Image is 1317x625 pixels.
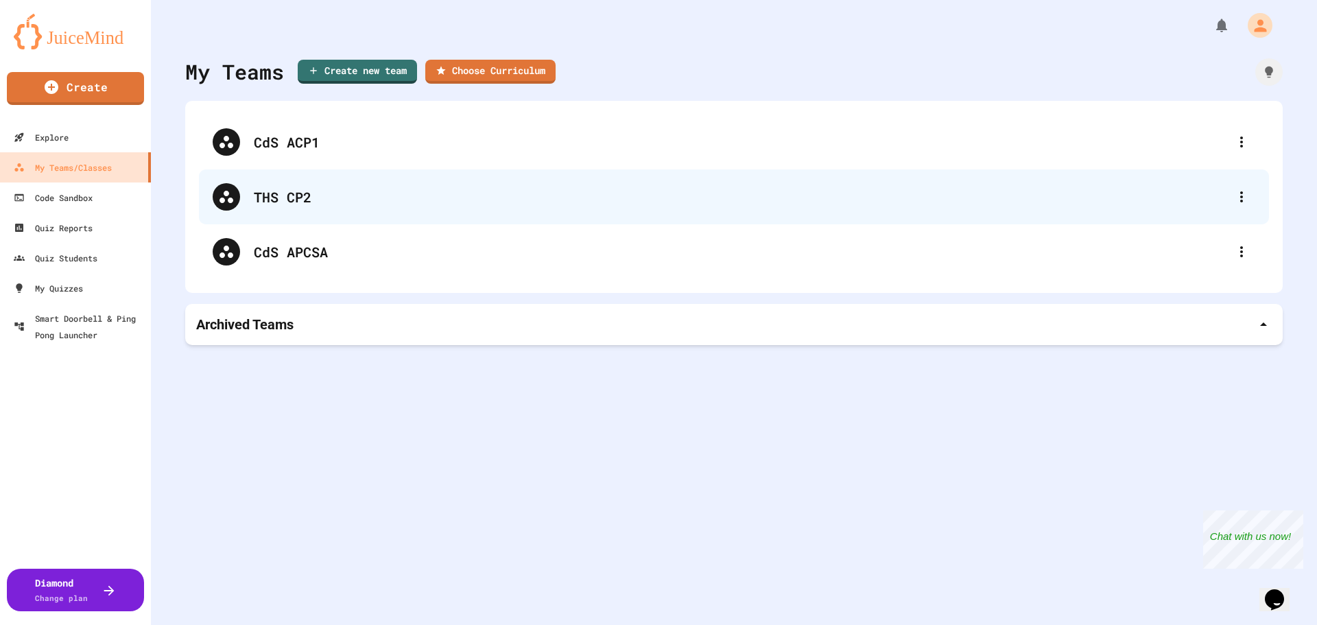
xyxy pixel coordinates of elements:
[14,250,97,266] div: Quiz Students
[199,224,1269,279] div: CdS APCSA
[298,60,417,84] a: Create new team
[14,14,137,49] img: logo-orange.svg
[7,72,144,105] a: Create
[35,576,88,604] div: Diamond
[199,115,1269,169] div: CdS ACP1
[14,310,145,343] div: Smart Doorbell & Ping Pong Launcher
[1255,58,1283,86] div: How it works
[1188,14,1233,37] div: My Notifications
[1203,510,1303,569] iframe: chat widget
[35,593,88,603] span: Change plan
[14,189,93,206] div: Code Sandbox
[14,129,69,145] div: Explore
[196,315,294,334] p: Archived Teams
[7,569,144,611] button: DiamondChange plan
[425,60,556,84] a: Choose Curriculum
[254,132,1228,152] div: CdS ACP1
[14,220,93,236] div: Quiz Reports
[254,187,1228,207] div: THS CP2
[254,241,1228,262] div: CdS APCSA
[14,159,112,176] div: My Teams/Classes
[1233,10,1276,41] div: My Account
[1259,570,1303,611] iframe: chat widget
[185,56,284,87] div: My Teams
[14,280,83,296] div: My Quizzes
[199,169,1269,224] div: THS CP2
